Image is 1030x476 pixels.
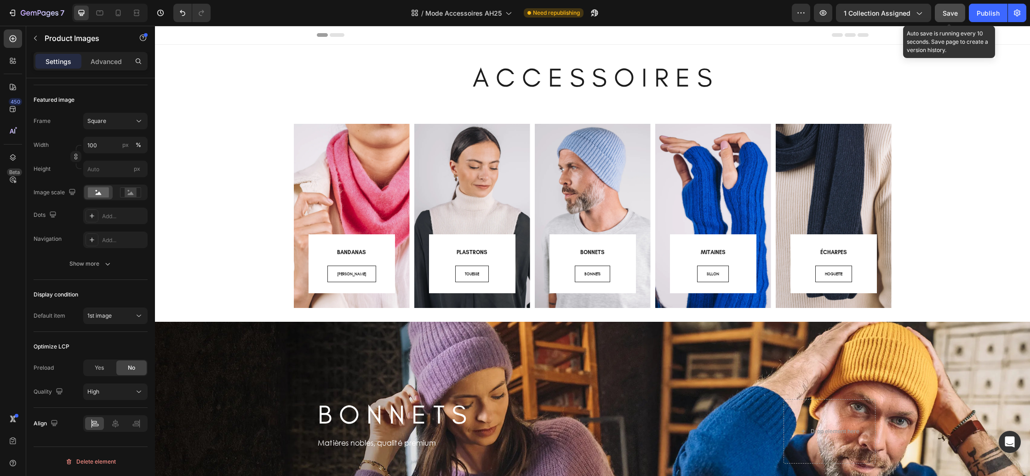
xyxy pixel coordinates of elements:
[87,388,99,395] span: High
[87,117,106,125] span: Square
[69,259,112,268] div: Show more
[4,4,69,22] button: 7
[34,165,51,173] label: Height
[425,8,502,18] span: Mode Accessoires AH25
[34,290,78,299] div: Display condition
[34,255,148,272] button: Show more
[83,383,148,400] button: High
[429,245,446,250] span: BONNETS
[136,141,141,149] div: %
[533,9,580,17] span: Need republishing
[546,223,571,230] span: MITAINES
[182,245,212,250] span: [PERSON_NAME]
[310,245,324,250] span: TOUESSE
[133,139,144,151] button: px
[542,240,574,257] a: SILLON
[552,245,564,250] span: SILLON
[34,141,49,149] label: Width
[155,26,1030,476] iframe: Design area
[836,4,931,22] button: 1 collection assigned
[660,240,697,257] a: HOGUETTE
[420,240,455,257] a: BONNETS
[34,364,54,372] div: Preload
[162,373,313,404] h2: B O N N E T S
[7,168,22,176] div: Beta
[163,412,326,422] p: Matières nobles, qualité premium
[670,245,687,250] span: HOGUETTE
[425,223,450,230] span: BONNETS
[300,240,334,257] a: TOUESSE
[120,139,131,151] button: %
[87,312,112,319] span: 1st image
[34,235,62,243] div: Navigation
[60,7,64,18] p: 7
[128,364,135,372] span: No
[46,57,71,66] p: Settings
[83,137,148,153] input: px%
[83,161,148,177] input: px
[172,240,221,257] a: [PERSON_NAME]
[134,165,140,172] span: px
[65,456,116,467] div: Delete element
[34,312,65,320] div: Default item
[34,418,60,430] div: Align
[95,364,104,372] span: Yes
[34,186,78,199] div: Image scale
[421,8,423,18] span: /
[34,386,65,398] div: Quality
[9,98,22,105] div: 450
[943,9,958,17] span: Save
[935,4,965,22] button: Save
[34,209,58,221] div: Dots
[665,223,692,230] span: ÉCHARPES
[999,431,1021,453] div: Open Intercom Messenger
[969,4,1007,22] button: Publish
[182,223,211,230] span: BANDANAS
[34,342,69,351] div: Optimize LCP
[844,8,910,18] span: 1 collection assigned
[102,212,145,221] div: Add...
[34,117,51,125] label: Frame
[656,402,704,409] div: Drop element here
[34,454,148,469] button: Delete element
[977,8,1000,18] div: Publish
[302,223,332,230] span: PLASTRONS
[122,141,129,149] div: px
[45,33,123,44] p: Product Images
[83,113,148,129] button: Square
[102,236,145,244] div: Add...
[91,57,122,66] p: Advanced
[34,96,74,104] div: Featured image
[173,4,211,22] div: Undo/Redo
[83,308,148,324] button: 1st image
